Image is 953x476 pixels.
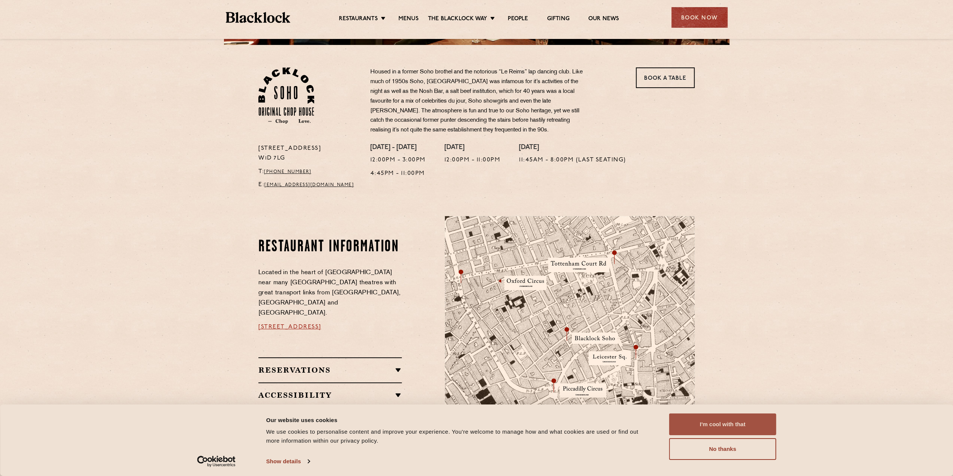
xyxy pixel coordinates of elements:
[258,391,402,400] h2: Accessibility
[258,67,314,124] img: Soho-stamp-default.svg
[370,67,591,135] p: Housed in a former Soho brothel and the notorious “Le Reims” lap dancing club. Like much of 1950s...
[258,268,402,318] p: Located in the heart of [GEOGRAPHIC_DATA] near many [GEOGRAPHIC_DATA] theatres with great transpo...
[266,427,652,445] div: We use cookies to personalise content and improve your experience. You're welcome to manage how a...
[370,169,426,179] p: 4:45pm - 11:00pm
[264,183,354,187] a: [EMAIL_ADDRESS][DOMAIN_NAME]
[398,15,419,24] a: Menus
[370,144,426,152] h4: [DATE] - [DATE]
[636,67,695,88] a: Book a Table
[588,15,619,24] a: Our News
[258,167,359,177] p: T:
[266,415,652,424] div: Our website uses cookies
[339,15,378,24] a: Restaurants
[444,144,501,152] h4: [DATE]
[444,155,501,165] p: 12:00pm - 11:00pm
[226,12,291,23] img: BL_Textured_Logo-footer-cropped.svg
[519,144,626,152] h4: [DATE]
[183,456,249,467] a: Usercentrics Cookiebot - opens in a new window
[258,324,321,330] a: [STREET_ADDRESS]
[669,413,776,435] button: I'm cool with that
[508,15,528,24] a: People
[519,155,626,165] p: 11:45am - 8:00pm (Last seating)
[669,438,776,460] button: No thanks
[258,180,359,190] p: E:
[258,366,402,375] h2: Reservations
[370,155,426,165] p: 12:00pm - 3:00pm
[547,15,569,24] a: Gifting
[258,238,402,257] h2: Restaurant information
[671,7,728,28] div: Book Now
[258,144,359,163] p: [STREET_ADDRESS] W1D 7LG
[266,456,310,467] a: Show details
[264,170,311,174] a: [PHONE_NUMBER]
[428,15,487,24] a: The Blacklock Way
